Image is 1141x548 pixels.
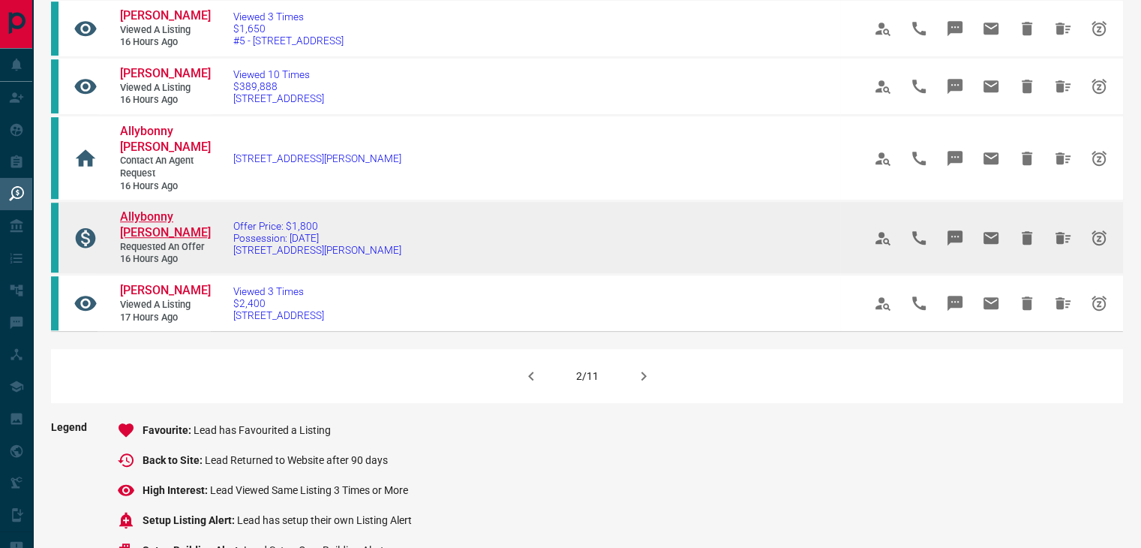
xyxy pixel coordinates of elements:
[233,35,344,47] span: #5 - [STREET_ADDRESS]
[1045,140,1081,176] span: Hide All from Allybonny Ziomek
[937,68,973,104] span: Message
[901,285,937,321] span: Call
[865,68,901,104] span: View Profile
[576,370,599,382] div: 2/11
[233,285,324,321] a: Viewed 3 Times$2,400[STREET_ADDRESS]
[233,68,324,104] a: Viewed 10 Times$389,888[STREET_ADDRESS]
[233,80,324,92] span: $389,888
[233,232,401,244] span: Possession: [DATE]
[143,424,194,436] span: Favourite
[1009,68,1045,104] span: Hide
[120,283,211,297] span: [PERSON_NAME]
[901,140,937,176] span: Call
[237,514,412,526] span: Lead has setup their own Listing Alert
[865,285,901,321] span: View Profile
[865,140,901,176] span: View Profile
[120,36,210,49] span: 16 hours ago
[1009,285,1045,321] span: Hide
[120,283,210,299] a: [PERSON_NAME]
[143,514,237,526] span: Setup Listing Alert
[1009,140,1045,176] span: Hide
[233,152,401,164] a: [STREET_ADDRESS][PERSON_NAME]
[901,220,937,256] span: Call
[233,92,324,104] span: [STREET_ADDRESS]
[937,220,973,256] span: Message
[120,209,211,239] span: Allybonny [PERSON_NAME]
[1081,285,1117,321] span: Snooze
[1045,285,1081,321] span: Hide All from Serisha Iyar
[937,140,973,176] span: Message
[865,11,901,47] span: View Profile
[233,23,344,35] span: $1,650
[210,484,408,496] span: Lead Viewed Same Listing 3 Times or More
[1045,68,1081,104] span: Hide All from Jasmine Vergara
[120,180,210,193] span: 16 hours ago
[1045,11,1081,47] span: Hide All from Jill Xuan
[143,484,210,496] span: High Interest
[233,244,401,256] span: [STREET_ADDRESS][PERSON_NAME]
[120,124,210,155] a: Allybonny [PERSON_NAME]
[51,276,59,330] div: condos.ca
[937,285,973,321] span: Message
[973,285,1009,321] span: Email
[120,124,211,154] span: Allybonny [PERSON_NAME]
[1009,11,1045,47] span: Hide
[1009,220,1045,256] span: Hide
[233,297,324,309] span: $2,400
[901,68,937,104] span: Call
[51,59,59,113] div: condos.ca
[205,454,388,466] span: Lead Returned to Website after 90 days
[51,2,59,56] div: condos.ca
[1081,11,1117,47] span: Snooze
[233,220,401,256] a: Offer Price: $1,800Possession: [DATE][STREET_ADDRESS][PERSON_NAME]
[120,8,211,23] span: [PERSON_NAME]
[233,220,401,232] span: Offer Price: $1,800
[51,203,59,272] div: condos.ca
[120,66,210,82] a: [PERSON_NAME]
[865,220,901,256] span: View Profile
[233,68,324,80] span: Viewed 10 Times
[120,24,210,37] span: Viewed a Listing
[120,241,210,254] span: Requested an Offer
[233,309,324,321] span: [STREET_ADDRESS]
[120,312,210,324] span: 17 hours ago
[194,424,331,436] span: Lead has Favourited a Listing
[901,11,937,47] span: Call
[120,82,210,95] span: Viewed a Listing
[973,11,1009,47] span: Email
[973,220,1009,256] span: Email
[120,94,210,107] span: 16 hours ago
[120,155,210,179] span: Contact an Agent Request
[120,66,211,80] span: [PERSON_NAME]
[51,117,59,199] div: condos.ca
[120,299,210,312] span: Viewed a Listing
[973,68,1009,104] span: Email
[233,11,344,47] a: Viewed 3 Times$1,650#5 - [STREET_ADDRESS]
[120,8,210,24] a: [PERSON_NAME]
[1045,220,1081,256] span: Hide All from Allybonny Ziomek
[1081,68,1117,104] span: Snooze
[973,140,1009,176] span: Email
[120,209,210,241] a: Allybonny [PERSON_NAME]
[233,285,324,297] span: Viewed 3 Times
[1081,140,1117,176] span: Snooze
[233,11,344,23] span: Viewed 3 Times
[1081,220,1117,256] span: Snooze
[143,454,205,466] span: Back to Site
[120,253,210,266] span: 16 hours ago
[937,11,973,47] span: Message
